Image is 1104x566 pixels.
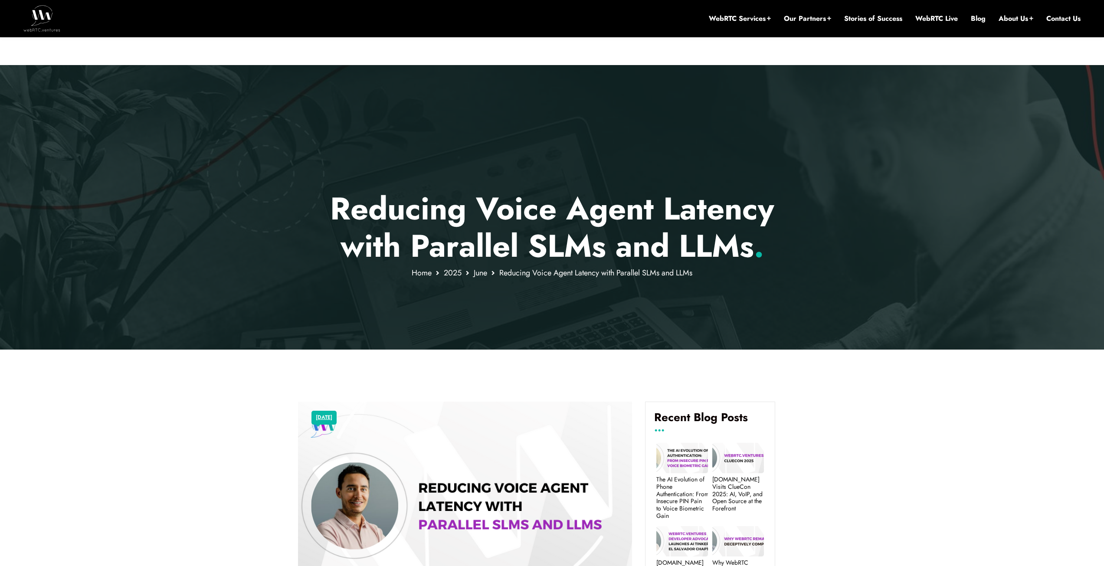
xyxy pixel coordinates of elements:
[712,476,764,512] a: [DOMAIN_NAME] Visits ClueCon 2025: AI, VoIP, and Open Source at the Forefront
[999,14,1033,23] a: About Us
[499,267,692,278] span: Reducing Voice Agent Latency with Parallel SLMs and LLMs
[474,267,487,278] a: June
[656,476,708,520] a: The AI Evolution of Phone Authentication: From Insecure PIN Pain to Voice Biometric Gain
[412,267,432,278] a: Home
[709,14,771,23] a: WebRTC Services
[1046,14,1081,23] a: Contact Us
[654,411,766,431] h4: Recent Blog Posts
[784,14,831,23] a: Our Partners
[915,14,958,23] a: WebRTC Live
[844,14,902,23] a: Stories of Success
[444,267,462,278] a: 2025
[971,14,986,23] a: Blog
[316,412,332,423] a: [DATE]
[298,190,806,265] p: Reducing Voice Agent Latency with Parallel SLMs and LLMs
[754,223,764,268] span: .
[23,5,60,31] img: WebRTC.ventures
